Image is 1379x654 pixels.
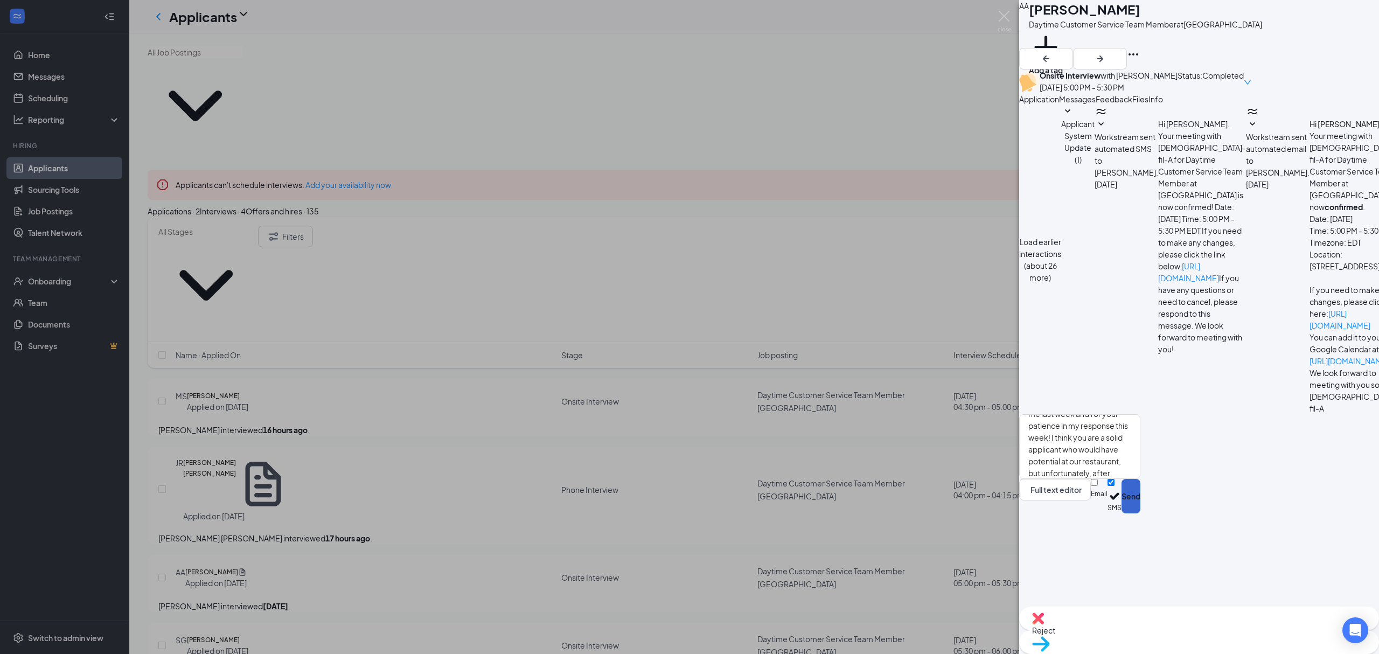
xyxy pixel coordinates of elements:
[1040,81,1178,93] div: [DATE] 5:00 PM - 5:30 PM
[1091,479,1098,486] input: Email
[1094,52,1106,65] svg: ArrowRight
[1246,132,1310,177] span: Workstream sent automated email to [PERSON_NAME].
[1246,118,1259,131] svg: SmallChevronDown
[1019,48,1073,69] button: ArrowLeftNew
[1108,479,1115,486] input: SMS
[1061,105,1074,118] svg: SmallChevronDown
[1019,236,1061,283] button: Load earlier interactions (about 26 more)
[1059,94,1096,104] span: Messages
[1108,489,1122,503] svg: Checkmark
[1244,71,1251,94] span: down
[1061,105,1095,165] button: SmallChevronDownApplicant System Update (1)
[1095,105,1108,118] svg: WorkstreamLogo
[1029,30,1063,64] svg: Plus
[1019,479,1091,500] button: Full text editorPen
[1108,503,1122,513] div: SMS
[1246,105,1259,118] svg: WorkstreamLogo
[1061,119,1095,164] span: Applicant System Update (1)
[1246,178,1269,190] span: [DATE]
[1310,309,1370,330] a: [URL][DOMAIN_NAME]
[1095,132,1158,177] span: Workstream sent automated SMS to [PERSON_NAME].
[1178,69,1202,93] div: Status :
[1019,94,1059,104] span: Application
[1158,261,1219,283] a: [URL][DOMAIN_NAME]
[1073,48,1127,69] button: ArrowRight
[1091,489,1108,499] div: Email
[1032,624,1366,636] span: Reject
[1095,118,1108,131] svg: SmallChevronDown
[1019,414,1140,479] textarea: Hi [PERSON_NAME]! I want to thank you for meeting with me last week and for your patience in my r...
[1122,479,1140,513] button: Send
[1096,94,1132,104] span: Feedback
[1029,18,1262,30] div: Daytime Customer Service Team Member at [GEOGRAPHIC_DATA]
[1040,52,1053,65] svg: ArrowLeftNew
[1325,202,1363,212] strong: confirmed
[1095,178,1117,190] span: [DATE]
[1029,30,1063,76] button: PlusAdd a tag
[1342,617,1368,643] div: Open Intercom Messenger
[1127,48,1140,61] svg: Ellipses
[1158,119,1246,354] span: Hi [PERSON_NAME]. Your meeting with [DEMOGRAPHIC_DATA]-fil-A for Daytime Customer Service Team Me...
[1202,69,1244,93] span: Completed
[1148,94,1163,104] span: Info
[1132,94,1148,104] span: Files
[1040,71,1101,80] b: Onsite Interview
[1040,69,1178,81] div: with [PERSON_NAME]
